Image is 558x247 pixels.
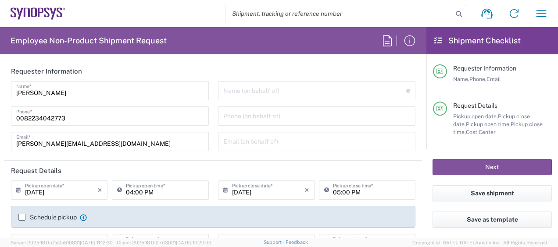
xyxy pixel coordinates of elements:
span: Cost Center [466,129,496,135]
i: × [97,183,102,197]
span: Name, [453,76,469,82]
button: Save shipment [433,185,552,201]
label: Schedule pickup [18,214,77,221]
span: Pickup open date, [453,113,498,120]
span: [DATE] 10:20:09 [176,240,211,245]
a: Feedback [286,240,308,245]
span: Email [486,76,501,82]
i: × [304,183,309,197]
span: Requester Information [453,65,516,72]
span: Server: 2025.18.0-d1e9a510831 [11,240,113,245]
span: [DATE] 11:12:30 [80,240,113,245]
button: Next [433,159,552,175]
span: Pickup open time, [466,121,511,127]
button: Save as template [433,212,552,228]
a: Support [264,240,286,245]
h2: Shipment Checklist [434,35,521,46]
span: Phone, [469,76,486,82]
span: Client: 2025.18.0-27d3021 [117,240,211,245]
input: Shipment, tracking or reference number [225,5,453,22]
h2: Request Details [11,166,61,175]
span: Request Details [453,102,497,109]
h2: Requester Information [11,67,82,76]
h2: Employee Non-Product Shipment Request [11,35,167,46]
span: Copyright © [DATE]-[DATE] Agistix Inc., All Rights Reserved [412,239,547,247]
